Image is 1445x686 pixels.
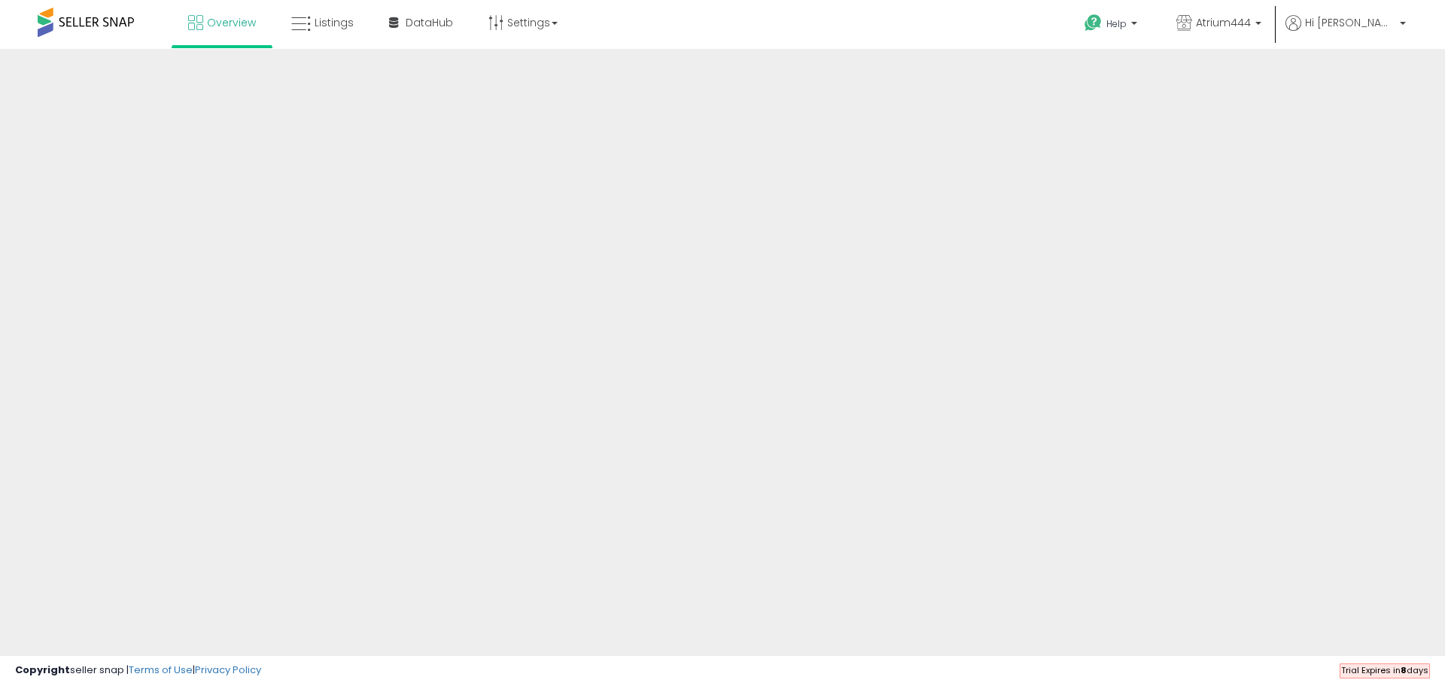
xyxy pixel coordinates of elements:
[1084,14,1103,32] i: Get Help
[129,663,193,677] a: Terms of Use
[406,15,453,30] span: DataHub
[1305,15,1395,30] span: Hi [PERSON_NAME]
[207,15,256,30] span: Overview
[1196,15,1251,30] span: Atrium444
[1401,664,1407,676] b: 8
[1106,17,1127,30] span: Help
[15,663,70,677] strong: Copyright
[1285,15,1406,49] a: Hi [PERSON_NAME]
[1072,2,1152,49] a: Help
[1341,664,1428,676] span: Trial Expires in days
[15,663,261,678] div: seller snap | |
[315,15,354,30] span: Listings
[195,663,261,677] a: Privacy Policy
